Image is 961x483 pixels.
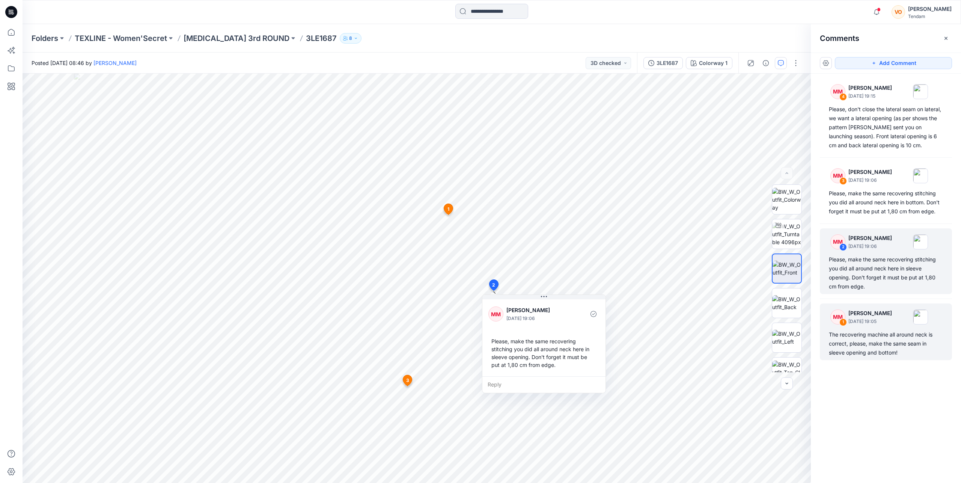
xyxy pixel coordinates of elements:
[772,222,801,246] img: BW_W_Outfit_Turntable 4096px
[657,59,678,67] div: 3LE1687
[830,309,845,325] div: MM
[848,83,892,92] p: [PERSON_NAME]
[340,33,362,44] button: 8
[848,234,892,243] p: [PERSON_NAME]
[829,189,943,216] div: Please, make the same recovering stitching you did all around neck here in bottom. Don't forget i...
[32,59,137,67] span: Posted [DATE] 08:46 by
[839,177,847,185] div: 3
[488,306,503,321] div: MM
[349,34,352,42] p: 8
[908,14,952,19] div: Tendam
[488,334,599,372] div: Please, make the same recovering stitching you did all around neck here in sleeve opening. Don't ...
[820,34,859,43] h2: Comments
[75,33,167,44] a: TEXLINE - Women'Secret
[848,309,892,318] p: [PERSON_NAME]
[829,255,943,291] div: Please, make the same recovering stitching you did all around neck here in sleeve opening. Don't ...
[839,93,847,101] div: 4
[839,318,847,326] div: 1
[306,33,337,44] p: 3LE1687
[835,57,952,69] button: Add Comment
[829,105,943,150] div: Please, don't close the lateral seam on lateral, we want a lateral opening (as per shows the patt...
[447,206,449,213] span: 1
[482,376,606,393] div: Reply
[760,57,772,69] button: Details
[492,282,495,288] span: 2
[772,188,801,211] img: BW_W_Outfit_Colorway
[772,295,801,311] img: BW_W_Outfit_Back
[93,60,137,66] a: [PERSON_NAME]
[848,243,892,250] p: [DATE] 19:06
[848,92,892,100] p: [DATE] 19:15
[848,177,892,184] p: [DATE] 19:06
[830,84,845,99] div: MM
[848,318,892,325] p: [DATE] 19:05
[772,330,801,346] img: BW_W_Outfit_Left
[699,59,728,67] div: Colorway 1
[908,5,952,14] div: [PERSON_NAME]
[772,361,801,384] img: BW_W_Outfit_Top_CloseUp
[892,5,905,19] div: VO
[643,57,683,69] button: 3LE1687
[32,33,58,44] a: Folders
[406,377,409,384] span: 3
[184,33,289,44] a: [MEDICAL_DATA] 3rd ROUND
[506,315,568,322] p: [DATE] 19:06
[830,234,845,249] div: MM
[830,168,845,183] div: MM
[686,57,732,69] button: Colorway 1
[829,330,943,357] div: The recovering machine all around neck is correct, please, make the same seam in sleeve opening a...
[773,261,801,276] img: BW_W_Outfit_Front
[839,243,847,251] div: 2
[506,306,568,315] p: [PERSON_NAME]
[848,168,892,177] p: [PERSON_NAME]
